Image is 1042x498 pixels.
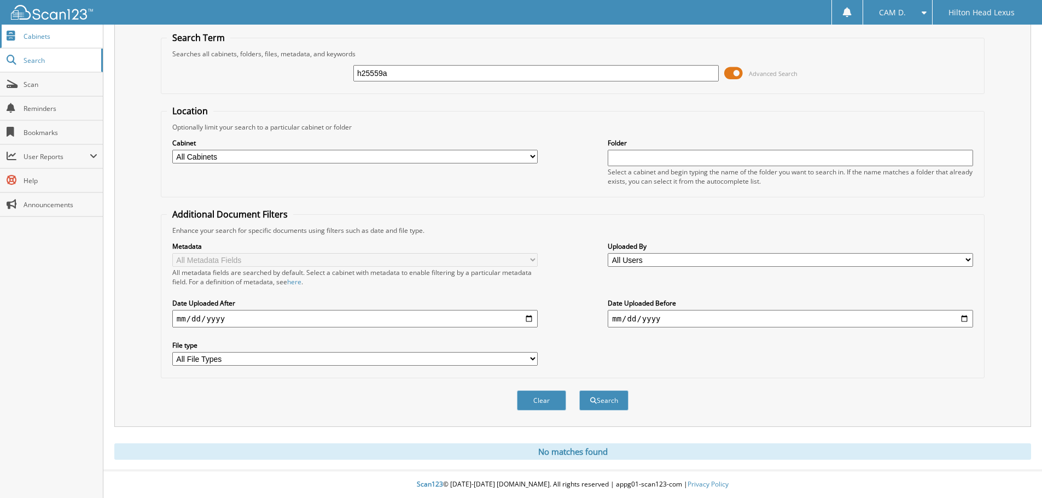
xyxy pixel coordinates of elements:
a: here [287,277,301,286]
div: Searches all cabinets, folders, files, metadata, and keywords [167,49,979,58]
div: All metadata fields are searched by default. Select a cabinet with metadata to enable filtering b... [172,268,538,286]
span: Advanced Search [749,69,797,78]
span: Bookmarks [24,128,97,137]
label: Folder [608,138,973,148]
div: No matches found [114,443,1031,460]
span: Hilton Head Lexus [948,9,1015,16]
label: Metadata [172,242,538,251]
input: start [172,310,538,327]
img: scan123-logo-white.svg [11,5,93,20]
input: end [608,310,973,327]
legend: Location [167,105,213,117]
legend: Additional Document Filters [167,208,293,220]
span: Reminders [24,104,97,113]
label: File type [172,341,538,350]
a: Privacy Policy [688,479,729,489]
label: Uploaded By [608,242,973,251]
div: Enhance your search for specific documents using filters such as date and file type. [167,226,979,235]
span: Help [24,176,97,185]
span: Scan123 [417,479,443,489]
div: Select a cabinet and begin typing the name of the folder you want to search in. If the name match... [608,167,973,186]
legend: Search Term [167,32,230,44]
span: Search [24,56,96,65]
span: Scan [24,80,97,89]
label: Cabinet [172,138,538,148]
button: Search [579,390,628,411]
span: Cabinets [24,32,97,41]
span: User Reports [24,152,90,161]
button: Clear [517,390,566,411]
label: Date Uploaded After [172,298,538,308]
span: Announcements [24,200,97,209]
span: CAM D. [879,9,906,16]
label: Date Uploaded Before [608,298,973,308]
div: © [DATE]-[DATE] [DOMAIN_NAME]. All rights reserved | appg01-scan123-com | [103,471,1042,498]
div: Optionally limit your search to a particular cabinet or folder [167,122,979,132]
